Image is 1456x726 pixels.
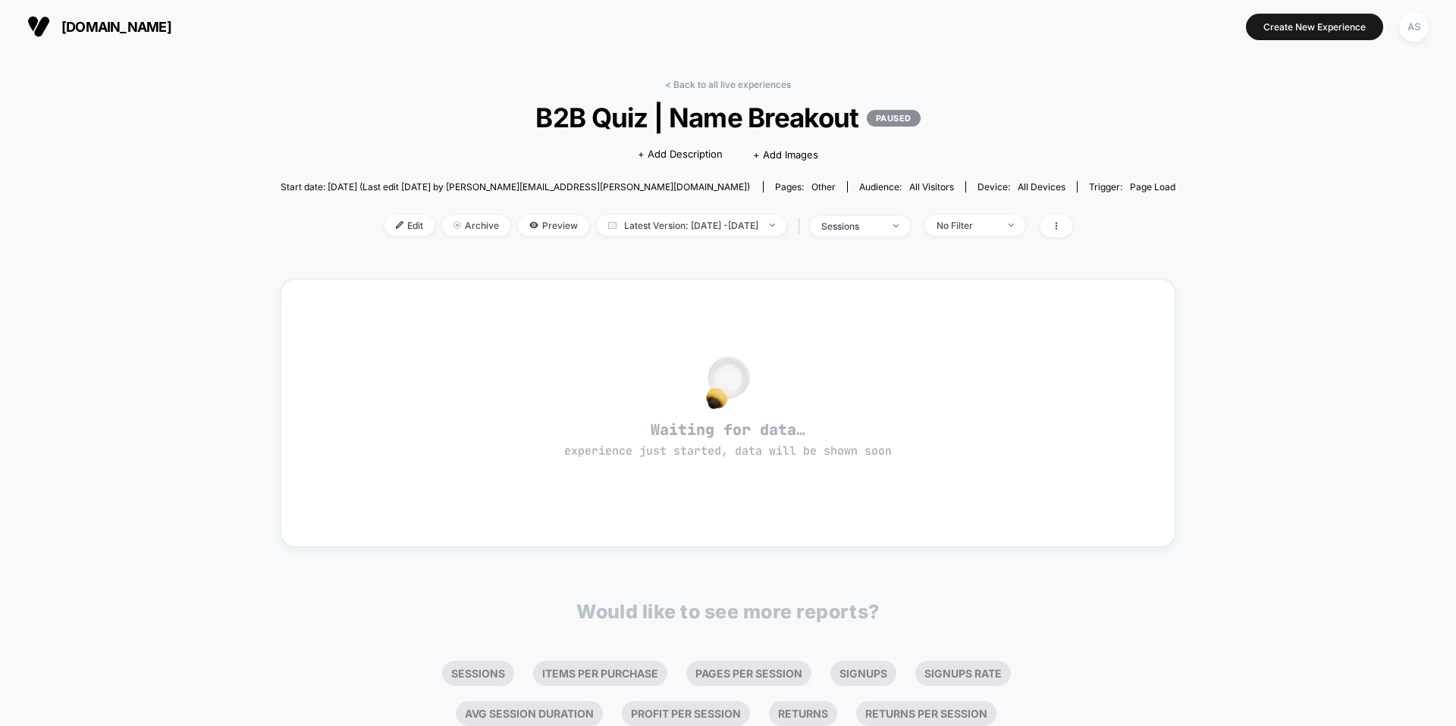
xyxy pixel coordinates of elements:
img: end [453,221,461,229]
span: Edit [384,215,435,236]
span: Latest Version: [DATE] - [DATE] [597,215,786,236]
span: Preview [518,215,589,236]
span: Archive [442,215,510,236]
span: All Visitors [909,181,954,192]
div: Pages: [775,181,836,192]
button: [DOMAIN_NAME] [23,14,176,39]
li: Pages Per Session [686,661,811,686]
span: + Add Description [638,147,723,162]
span: Page Load [1130,181,1175,192]
span: B2B Quiz | Name Breakout [325,102,1131,133]
img: Visually logo [27,15,50,38]
li: Items Per Purchase [533,661,667,686]
img: end [770,224,775,227]
li: Returns Per Session [856,701,996,726]
img: end [1009,224,1014,227]
li: Profit Per Session [622,701,750,726]
span: Device: [965,181,1077,192]
span: [DOMAIN_NAME] [61,19,171,35]
div: AS [1399,12,1429,42]
span: Start date: [DATE] (Last edit [DATE] by [PERSON_NAME][EMAIL_ADDRESS][PERSON_NAME][DOMAIN_NAME]) [281,181,750,192]
img: no_data [706,356,750,409]
span: Waiting for data… [308,420,1149,459]
button: Create New Experience [1246,14,1383,40]
li: Avg Session Duration [456,701,603,726]
div: No Filter [937,220,997,231]
div: sessions [821,221,882,232]
div: Trigger: [1089,181,1175,192]
span: + Add Images [753,149,818,161]
span: | [794,215,810,237]
li: Returns [769,701,837,726]
span: other [811,181,836,192]
li: Sessions [442,661,514,686]
span: all devices [1018,181,1065,192]
img: end [893,224,899,227]
img: calendar [608,221,617,229]
span: experience just started, data will be shown soon [564,443,892,458]
img: edit [396,221,403,229]
a: < Back to all live experiences [665,79,791,90]
li: Signups [830,661,896,686]
li: Signups Rate [915,661,1011,686]
p: PAUSED [867,110,921,127]
p: Would like to see more reports? [576,600,880,623]
div: Audience: [859,181,954,192]
button: AS [1395,11,1433,42]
